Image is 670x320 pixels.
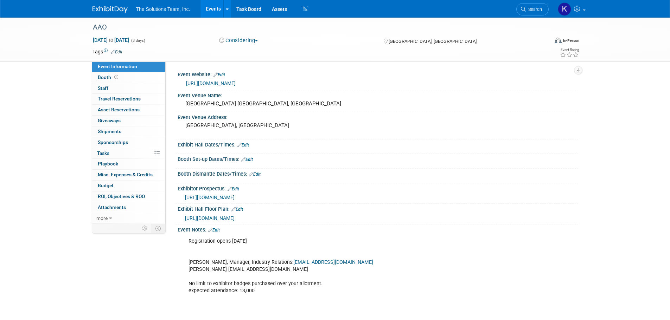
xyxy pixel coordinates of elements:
span: Attachments [98,204,126,210]
span: Booth [98,74,120,80]
td: Toggle Event Tabs [151,224,165,233]
div: Event Website: [178,69,578,78]
a: Edit [231,207,243,212]
a: Travel Reservations [92,94,165,104]
span: ROI, Objectives & ROO [98,194,145,199]
span: (3 days) [130,38,145,43]
span: [DATE] [DATE] [92,37,129,43]
a: Search [516,3,549,15]
a: Attachments [92,202,165,213]
a: Edit [241,157,253,162]
div: Event Venue Address: [178,112,578,121]
span: Playbook [98,161,118,166]
span: Sponsorships [98,139,128,145]
td: Personalize Event Tab Strip [139,224,151,233]
span: Tasks [97,150,109,156]
a: Budget [92,181,165,191]
span: [GEOGRAPHIC_DATA], [GEOGRAPHIC_DATA] [389,39,477,44]
a: Edit [228,187,239,191]
div: Event Format [507,37,580,47]
span: more [96,215,108,221]
div: In-Person [563,38,579,43]
span: The Solutions Team, Inc. [136,6,190,12]
a: Edit [208,228,220,233]
img: ExhibitDay [92,6,128,13]
a: Event Information [92,61,165,72]
a: Staff [92,83,165,94]
div: Exhibitor Prospectus: [178,183,578,192]
a: [URL][DOMAIN_NAME] [186,80,236,86]
a: [EMAIL_ADDRESS][DOMAIN_NAME] [293,259,373,265]
span: Booth not reserved yet [113,74,120,80]
pre: [GEOGRAPHIC_DATA], [GEOGRAPHIC_DATA] [185,122,337,129]
button: Considering [217,37,261,44]
div: Booth Set-up Dates/Times: [178,154,578,163]
a: Booth [92,72,165,83]
span: Staff [98,85,108,91]
div: Event Notes: [178,224,578,234]
span: Travel Reservations [98,96,141,102]
div: Event Venue Name: [178,90,578,99]
div: Event Rating [560,48,579,52]
a: Giveaways [92,116,165,126]
img: Format-Inperson.png [555,38,562,43]
span: to [108,37,114,43]
a: ROI, Objectives & ROO [92,191,165,202]
div: [GEOGRAPHIC_DATA] [GEOGRAPHIC_DATA], [GEOGRAPHIC_DATA] [183,98,573,109]
span: Misc. Expenses & Credits [98,172,153,177]
a: Edit [249,172,261,177]
a: Shipments [92,126,165,137]
span: Asset Reservations [98,107,140,112]
img: Kaelon Harris [558,2,571,16]
a: [URL][DOMAIN_NAME] [185,195,235,200]
span: Event Information [98,64,137,69]
div: AAO [90,21,538,34]
span: Search [526,7,542,12]
a: Tasks [92,148,165,159]
a: Playbook [92,159,165,169]
div: Exhibit Hall Floor Plan: [178,204,578,213]
td: Tags [92,48,122,55]
a: Misc. Expenses & Credits [92,170,165,180]
span: Budget [98,183,114,188]
div: Exhibit Hall Dates/Times: [178,139,578,149]
a: Sponsorships [92,137,165,148]
a: [URL][DOMAIN_NAME] [185,215,235,221]
div: Booth Dismantle Dates/Times: [178,169,578,178]
span: Giveaways [98,118,121,123]
span: Shipments [98,129,121,134]
a: Edit [111,50,122,54]
a: Edit [213,72,225,77]
a: Edit [237,143,249,148]
a: Asset Reservations [92,105,165,115]
a: more [92,213,165,224]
